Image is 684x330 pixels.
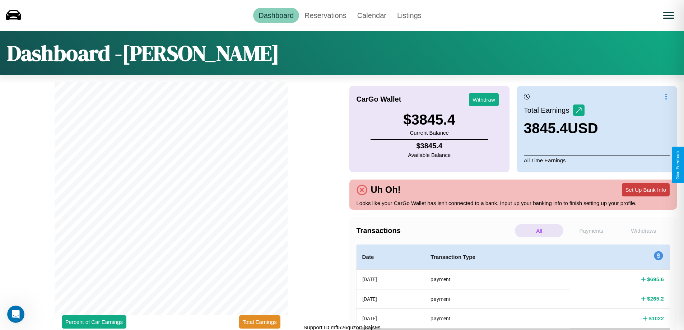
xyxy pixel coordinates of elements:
p: Available Balance [408,150,451,160]
button: Set Up Bank Info [622,183,670,196]
button: Withdraw [469,93,499,106]
th: payment [425,289,570,308]
h1: Dashboard - [PERSON_NAME] [7,38,279,68]
a: Listings [392,8,427,23]
iframe: Intercom live chat [7,306,24,323]
button: Total Earnings [239,315,280,329]
h4: $ 695.6 [647,275,664,283]
a: Calendar [352,8,392,23]
p: Total Earnings [524,104,573,117]
a: Reservations [299,8,352,23]
p: Withdraws [619,224,668,237]
h4: $ 1022 [649,315,664,322]
th: payment [425,309,570,328]
h4: Transactions [357,227,513,235]
th: [DATE] [357,270,425,289]
h4: CarGo Wallet [357,95,401,103]
h4: $ 3845.4 [408,142,451,150]
p: Payments [567,224,615,237]
button: Percent of Car Earnings [62,315,126,329]
h3: $ 3845.4 [403,112,455,128]
p: Current Balance [403,128,455,138]
th: [DATE] [357,289,425,308]
button: Open menu [659,5,679,25]
h4: Uh Oh! [367,185,404,195]
p: All [515,224,563,237]
h3: 3845.4 USD [524,120,598,136]
th: payment [425,270,570,289]
h4: Transaction Type [431,253,564,261]
h4: Date [362,253,419,261]
p: All Time Earnings [524,155,670,165]
p: Looks like your CarGo Wallet has isn't connected to a bank. Input up your banking info to finish ... [357,198,670,208]
a: Dashboard [253,8,299,23]
th: [DATE] [357,309,425,328]
div: Give Feedback [675,150,680,180]
h4: $ 265.2 [647,295,664,302]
